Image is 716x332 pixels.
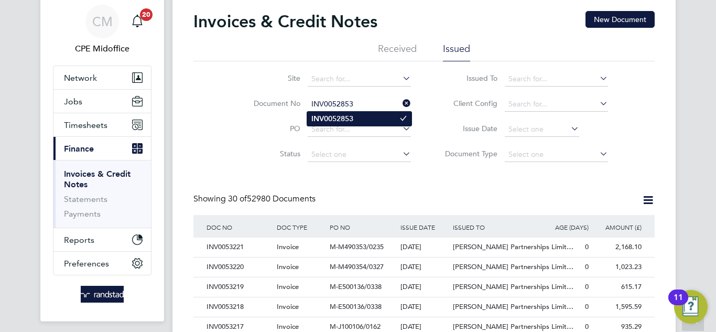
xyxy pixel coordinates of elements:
[274,215,327,239] div: DOC TYPE
[585,302,589,311] span: 0
[505,72,608,87] input: Search for...
[64,235,94,245] span: Reports
[308,147,411,162] input: Select one
[591,258,644,277] div: 1,023.23
[443,42,470,61] li: Issued
[591,277,644,297] div: 615.17
[398,277,451,297] div: [DATE]
[53,228,151,251] button: Reports
[585,262,589,271] span: 0
[591,215,644,239] div: AMOUNT (£)
[64,120,107,130] span: Timesheets
[228,194,247,204] span: 30 of
[398,238,451,257] div: [DATE]
[240,99,300,108] label: Document No
[64,259,109,269] span: Preferences
[308,97,411,112] input: Search for...
[204,297,274,317] div: INV0053218
[453,242,573,251] span: [PERSON_NAME] Partnerships Limit…
[193,194,318,205] div: Showing
[53,90,151,113] button: Jobs
[330,322,381,331] span: M-J100106/0162
[53,286,151,303] a: Go to home page
[585,282,589,291] span: 0
[398,215,451,239] div: ISSUE DATE
[378,42,417,61] li: Received
[505,147,608,162] input: Select one
[228,194,316,204] span: 52980 Documents
[140,8,153,21] span: 20
[308,122,411,137] input: Search for...
[437,73,497,83] label: Issued To
[240,124,300,133] label: PO
[277,282,299,291] span: Invoice
[585,11,655,28] button: New Document
[53,137,151,160] button: Finance
[330,242,384,251] span: M-M490353/0235
[538,215,591,239] div: AGE (DAYS)
[453,282,573,291] span: [PERSON_NAME] Partnerships Limit…
[585,242,589,251] span: 0
[311,114,353,123] b: INV0052853
[330,302,382,311] span: M-E500136/0338
[204,277,274,297] div: INV0053219
[53,5,151,55] a: CMCPE Midoffice
[277,302,299,311] span: Invoice
[398,297,451,317] div: [DATE]
[330,262,384,271] span: M-M490354/0327
[308,72,411,87] input: Search for...
[327,215,397,239] div: PO NO
[591,238,644,257] div: 2,168.10
[277,262,299,271] span: Invoice
[64,144,94,154] span: Finance
[674,297,683,311] div: 11
[204,215,274,239] div: DOC NO
[64,169,131,189] a: Invoices & Credit Notes
[193,11,377,32] h2: Invoices & Credit Notes
[53,42,151,55] span: CPE Midoffice
[53,66,151,89] button: Network
[240,73,300,83] label: Site
[64,194,107,204] a: Statements
[453,322,573,331] span: [PERSON_NAME] Partnerships Limit…
[53,160,151,228] div: Finance
[277,242,299,251] span: Invoice
[437,124,497,133] label: Issue Date
[450,215,538,239] div: ISSUED TO
[591,297,644,317] div: 1,595.59
[64,209,101,219] a: Payments
[437,149,497,158] label: Document Type
[127,5,148,38] a: 20
[453,262,573,271] span: [PERSON_NAME] Partnerships Limit…
[92,15,113,28] span: CM
[240,149,300,158] label: Status
[53,113,151,136] button: Timesheets
[505,97,608,112] input: Search for...
[53,252,151,275] button: Preferences
[204,238,274,257] div: INV0053221
[453,302,573,311] span: [PERSON_NAME] Partnerships Limit…
[277,322,299,331] span: Invoice
[81,286,124,303] img: randstad-logo-retina.png
[64,97,82,106] span: Jobs
[674,290,708,324] button: Open Resource Center, 11 new notifications
[330,282,382,291] span: M-E500136/0338
[505,122,579,137] input: Select one
[64,73,97,83] span: Network
[204,258,274,277] div: INV0053220
[437,99,497,108] label: Client Config
[398,258,451,277] div: [DATE]
[585,322,589,331] span: 0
